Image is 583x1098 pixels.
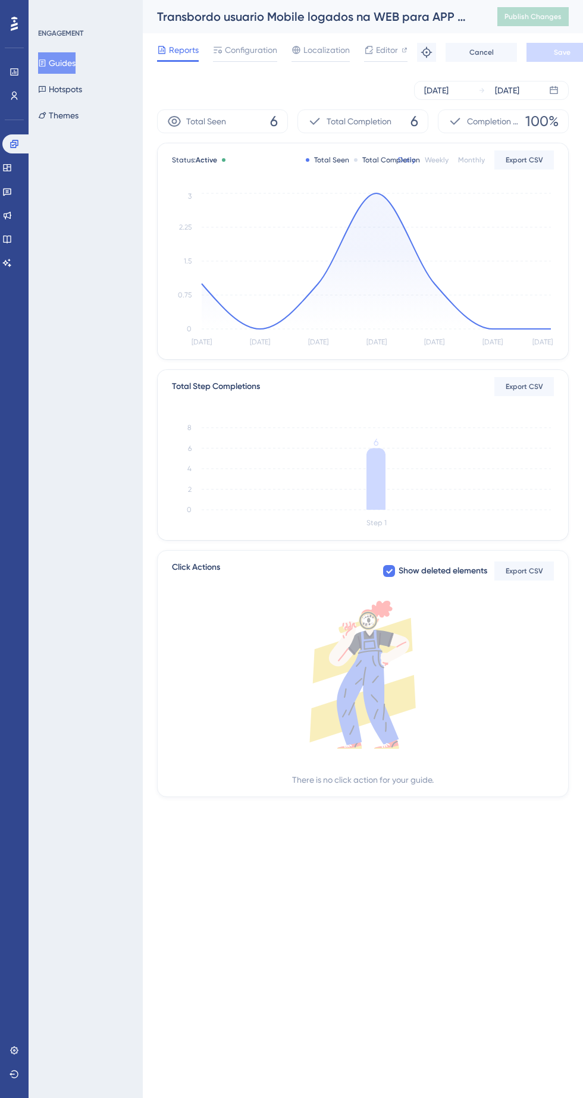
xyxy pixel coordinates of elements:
tspan: 3 [188,192,192,200]
button: Export CSV [494,377,554,396]
div: Total Seen [306,155,349,165]
button: Export CSV [494,561,554,581]
span: Completion Rate [467,114,521,128]
span: Configuration [225,43,277,57]
tspan: 6 [374,437,378,448]
span: Total Seen [186,114,226,128]
tspan: [DATE] [250,338,270,346]
tspan: 1.5 [184,257,192,265]
tspan: [DATE] [482,338,503,346]
span: 6 [270,112,278,131]
div: Transbordo usuario Mobile logados na WEB para APP - de [DATE] até [157,8,468,25]
span: 100% [525,112,559,131]
div: Total Completion [354,155,420,165]
span: Total Completion [327,114,391,128]
span: Active [196,156,217,164]
span: Localization [303,43,350,57]
div: Total Step Completions [172,379,260,394]
tspan: Step 1 [366,519,387,527]
tspan: [DATE] [308,338,328,346]
span: Export CSV [506,155,543,165]
span: Save [554,48,571,57]
tspan: [DATE] [424,338,444,346]
tspan: 4 [187,465,192,473]
span: Reports [169,43,199,57]
span: Publish Changes [504,12,562,21]
span: Export CSV [506,382,543,391]
button: Themes [38,105,79,126]
tspan: 2.25 [179,223,192,231]
span: Export CSV [506,566,543,576]
tspan: [DATE] [366,338,387,346]
tspan: 8 [187,423,192,432]
div: Weekly [425,155,449,165]
div: [DATE] [424,83,449,98]
span: Show deleted elements [399,564,487,578]
tspan: [DATE] [192,338,212,346]
tspan: 0 [187,506,192,514]
div: [DATE] [495,83,519,98]
div: ENGAGEMENT [38,29,83,38]
span: Click Actions [172,560,220,582]
span: Editor [376,43,398,57]
tspan: 0.75 [178,291,192,299]
button: Hotspots [38,79,82,100]
tspan: 0 [187,325,192,333]
tspan: 6 [188,444,192,453]
div: There is no click action for your guide. [292,773,434,787]
button: Cancel [446,43,517,62]
button: Publish Changes [497,7,569,26]
div: Monthly [458,155,485,165]
button: Guides [38,52,76,74]
tspan: 2 [188,485,192,494]
span: Cancel [469,48,494,57]
span: 6 [410,112,418,131]
tspan: [DATE] [532,338,553,346]
span: Status: [172,155,217,165]
button: Export CSV [494,150,554,170]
